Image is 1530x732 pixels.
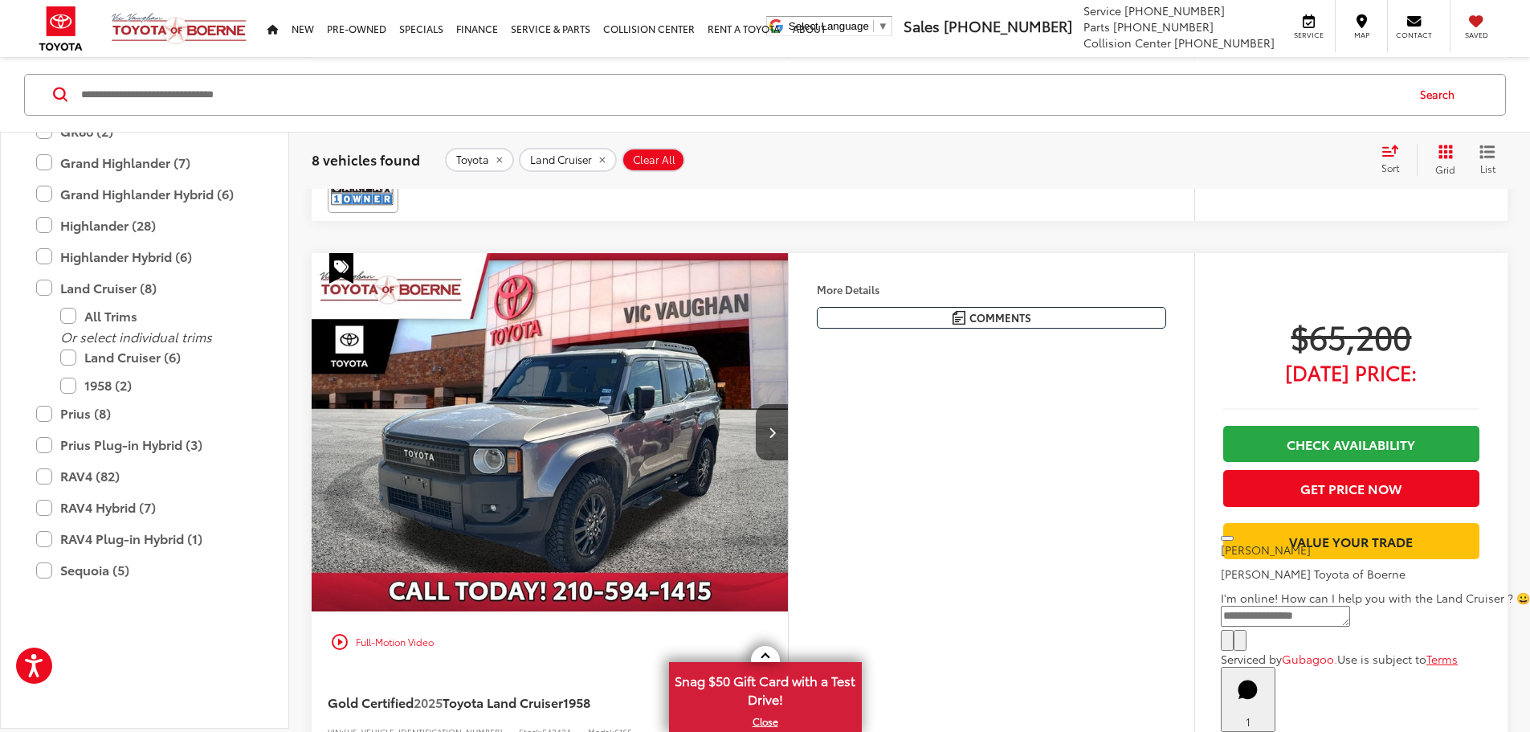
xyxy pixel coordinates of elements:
[1083,35,1171,51] span: Collision Center
[953,311,965,325] img: Comments
[36,273,253,301] label: Land Cruiser (8)
[329,253,353,284] span: Special
[563,693,590,711] span: 1958
[817,307,1166,329] button: Comments
[1223,470,1479,506] button: Get Price Now
[311,253,789,611] a: 2025 Toyota Land Cruiser 19582025 Toyota Land Cruiser 19582025 Toyota Land Cruiser 19582025 Toyot...
[1223,523,1479,559] a: Value Your Trade
[1221,667,1275,732] button: Toggle Chat Window
[1223,426,1479,462] a: Check Availability
[789,20,869,32] span: Select Language
[1227,669,1269,711] svg: Start Chat
[1124,2,1225,18] span: [PHONE_NUMBER]
[36,525,253,553] label: RAV4 Plug-in Hybrid (1)
[80,75,1405,113] input: Search by Make, Model, or Keyword
[60,301,253,329] label: All Trims
[1083,18,1110,35] span: Parts
[1221,606,1350,627] textarea: Type your message
[36,179,253,207] label: Grand Highlander Hybrid (6)
[1396,30,1432,40] span: Contact
[36,148,253,176] label: Grand Highlander (7)
[944,15,1072,36] span: [PHONE_NUMBER]
[1373,143,1417,175] button: Select sort value
[1223,364,1479,380] span: [DATE] Price:
[1459,30,1494,40] span: Saved
[36,556,253,584] label: Sequoia (5)
[328,693,414,711] span: Gold Certified
[530,153,592,166] span: Land Cruiser
[36,211,253,239] label: Highlander (28)
[969,310,1031,325] span: Comments
[312,149,420,168] span: 8 vehicles found
[1221,651,1282,667] span: Serviced by
[111,12,247,45] img: Vic Vaughan Toyota of Boerne
[1467,143,1508,175] button: List View
[36,431,253,459] label: Prius Plug-in Hybrid (3)
[671,664,860,713] span: Snag $50 Gift Card with a Test Drive!
[328,693,716,711] a: Gold Certified2025Toyota Land Cruiser1958
[1426,651,1458,667] a: Terms
[1221,542,1530,558] p: [PERSON_NAME]
[817,284,1166,295] h4: More Details
[36,493,253,521] label: RAV4 Hybrid (7)
[1337,651,1426,667] span: Use is subject to
[1291,30,1327,40] span: Service
[36,242,253,270] label: Highlander Hybrid (6)
[445,147,514,171] button: remove Toyota
[1417,143,1467,175] button: Grid View
[1282,651,1337,667] a: Gubagoo.
[1246,714,1251,730] span: 1
[1221,590,1530,606] span: I'm online! How can I help you with the Land Cruiser ? 😀
[1221,630,1234,651] button: Chat with SMS
[1113,18,1214,35] span: [PHONE_NUMBER]
[789,20,888,32] a: Select Language​
[878,20,888,32] span: ▼
[1344,30,1379,40] span: Map
[60,371,253,399] label: 1958 (2)
[1223,316,1479,356] span: $65,200
[1083,2,1121,18] span: Service
[904,15,940,36] span: Sales
[311,253,789,612] img: 2025 Toyota Land Cruiser 1958
[1405,74,1478,114] button: Search
[1174,35,1275,51] span: [PHONE_NUMBER]
[1479,161,1495,174] span: List
[414,693,443,711] span: 2025
[443,693,563,711] span: Toyota Land Cruiser
[1234,630,1246,651] button: Send Message
[1221,566,1530,582] p: [PERSON_NAME] Toyota of Boerne
[633,153,675,166] span: Clear All
[1435,162,1455,175] span: Grid
[873,20,874,32] span: ​
[1221,536,1234,541] button: Close
[311,253,789,611] div: 2025 Toyota Land Cruiser 1958 0
[622,147,685,171] button: Clear All
[36,399,253,427] label: Prius (8)
[1381,161,1399,174] span: Sort
[60,326,212,345] i: Or select individual trims
[60,343,253,371] label: Land Cruiser (6)
[456,153,489,166] span: Toyota
[519,147,617,171] button: remove Land%20Cruiser
[1221,525,1530,667] div: Close[PERSON_NAME][PERSON_NAME] Toyota of BoerneI'm online! How can I help you with the Land Crui...
[36,462,253,490] label: RAV4 (82)
[756,404,788,460] button: Next image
